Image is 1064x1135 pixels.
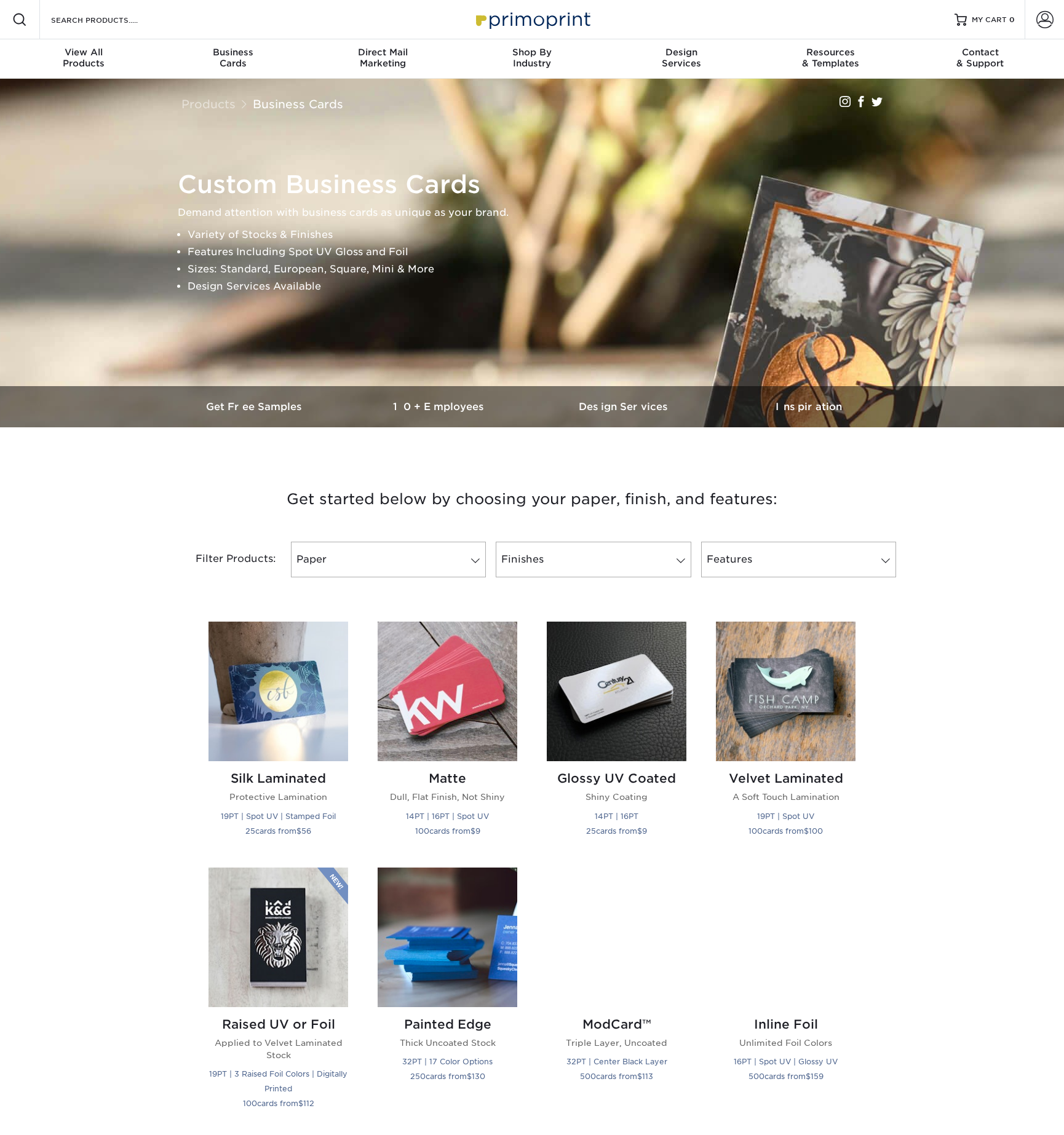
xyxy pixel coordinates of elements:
[1009,15,1015,24] span: 0
[716,771,856,786] h2: Velvet Laminated
[717,401,901,413] h3: Inspiration
[701,542,896,577] a: Features
[458,47,607,69] div: Industry
[378,622,517,761] img: Matte Business Cards
[547,868,686,1007] img: ModCard™ Business Cards
[159,47,308,58] span: Business
[716,1037,856,1049] p: Unlimited Foil Colors
[716,868,856,1007] img: Inline Foil Business Cards
[496,542,691,577] a: Finishes
[402,1057,493,1066] small: 32PT | 17 Color Options
[756,47,905,58] span: Resources
[9,39,159,79] a: View AllProducts
[547,622,686,761] img: Glossy UV Coated Business Cards
[181,97,236,111] a: Products
[606,47,756,58] span: Design
[716,622,856,761] img: Velvet Laminated Business Cards
[9,47,159,58] span: View All
[208,791,348,803] p: Protective Lamination
[637,1072,642,1081] span: $
[410,1072,426,1081] span: 250
[308,39,458,79] a: Direct MailMarketing
[208,771,348,786] h2: Silk Laminated
[716,622,856,852] a: Velvet Laminated Business Cards Velvet Laminated A Soft Touch Lamination 19PT | Spot UV 100cards ...
[163,386,347,427] a: Get Free Samples
[317,868,348,904] img: New Product
[298,1099,303,1108] span: $
[905,47,1055,69] div: & Support
[347,401,532,413] h3: 10+ Employees
[595,812,638,821] small: 14PT | 16PT
[245,826,255,836] span: 25
[163,401,347,413] h3: Get Free Samples
[410,1072,485,1081] small: cards from
[734,1057,838,1066] small: 16PT | Spot UV | Glossy UV
[159,39,308,79] a: BusinessCards
[378,622,517,852] a: Matte Business Cards Matte Dull, Flat Finish, Not Shiny 14PT | 16PT | Spot UV 100cards from$9
[9,47,159,69] div: Products
[756,39,905,79] a: Resources& Templates
[303,1099,314,1108] span: 112
[806,1072,811,1081] span: $
[716,791,856,803] p: A Soft Touch Lamination
[547,622,686,852] a: Glossy UV Coated Business Cards Glossy UV Coated Shiny Coating 14PT | 16PT 25cards from$9
[586,826,647,836] small: cards from
[243,1099,257,1108] span: 100
[243,1099,314,1108] small: cards from
[172,472,892,527] h3: Get started below by choosing your paper, finish, and features:
[208,622,348,852] a: Silk Laminated Business Cards Silk Laminated Protective Lamination 19PT | Spot UV | Stamped Foil ...
[716,868,856,1126] a: Inline Foil Business Cards Inline Foil Unlimited Foil Colors 16PT | Spot UV | Glossy UV 500cards ...
[606,47,756,69] div: Services
[475,826,480,836] span: 9
[642,1072,653,1081] span: 113
[804,826,809,836] span: $
[208,868,348,1126] a: Raised UV or Foil Business Cards Raised UV or Foil Applied to Velvet Laminated Stock 19PT | 3 Rai...
[547,791,686,803] p: Shiny Coating
[188,243,897,261] li: Features Including Spot UV Gloss and Foil
[378,791,517,803] p: Dull, Flat Finish, Not Shiny
[253,97,343,111] a: Business Cards
[547,868,686,1126] a: ModCard™ Business Cards ModCard™ Triple Layer, Uncoated 32PT | Center Black Layer 500cards from$113
[178,170,897,199] h1: Custom Business Cards
[472,1072,485,1081] span: 130
[467,1072,472,1081] span: $
[378,771,517,786] h2: Matte
[378,1037,517,1049] p: Thick Uncoated Stock
[50,12,170,27] input: SEARCH PRODUCTS.....
[415,826,429,836] span: 100
[905,47,1055,58] span: Contact
[532,401,717,413] h3: Design Services
[580,1072,596,1081] span: 500
[606,39,756,79] a: DesignServices
[470,826,475,836] span: $
[757,812,814,821] small: 19PT | Spot UV
[458,39,607,79] a: Shop ByIndustry
[811,1072,824,1081] span: 159
[308,47,458,58] span: Direct Mail
[301,826,311,836] span: 56
[209,1069,347,1093] small: 19PT | 3 Raised Foil Colors | Digitally Printed
[748,1072,764,1081] span: 500
[245,826,311,836] small: cards from
[378,868,517,1007] img: Painted Edge Business Cards
[547,771,686,786] h2: Glossy UV Coated
[748,826,763,836] span: 100
[532,386,717,427] a: Design Services
[748,1072,824,1081] small: cards from
[208,1037,348,1062] p: Applied to Velvet Laminated Stock
[378,1017,517,1032] h2: Painted Edge
[208,868,348,1007] img: Raised UV or Foil Business Cards
[566,1057,667,1066] small: 32PT | Center Black Layer
[717,386,901,427] a: Inspiration
[716,1017,856,1032] h2: Inline Foil
[208,622,348,761] img: Silk Laminated Business Cards
[547,1037,686,1049] p: Triple Layer, Uncoated
[221,812,336,821] small: 19PT | Spot UV | Stamped Foil
[378,868,517,1126] a: Painted Edge Business Cards Painted Edge Thick Uncoated Stock 32PT | 17 Color Options 250cards fr...
[470,6,594,33] img: Primoprint
[547,1017,686,1032] h2: ModCard™
[756,47,905,69] div: & Templates
[347,386,532,427] a: 10+ Employees
[178,204,897,221] p: Demand attention with business cards as unique as your brand.
[159,47,308,69] div: Cards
